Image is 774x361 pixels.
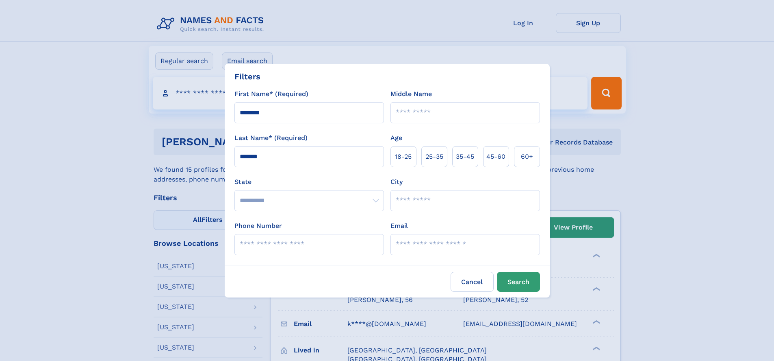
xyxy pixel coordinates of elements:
span: 25‑35 [425,152,443,162]
label: City [390,177,403,187]
label: State [234,177,384,187]
span: 45‑60 [486,152,505,162]
span: 60+ [521,152,533,162]
label: Cancel [451,272,494,292]
label: Middle Name [390,89,432,99]
label: First Name* (Required) [234,89,308,99]
button: Search [497,272,540,292]
span: 18‑25 [395,152,412,162]
label: Last Name* (Required) [234,133,308,143]
div: Filters [234,70,260,83]
label: Phone Number [234,221,282,231]
span: 35‑45 [456,152,474,162]
label: Age [390,133,402,143]
label: Email [390,221,408,231]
